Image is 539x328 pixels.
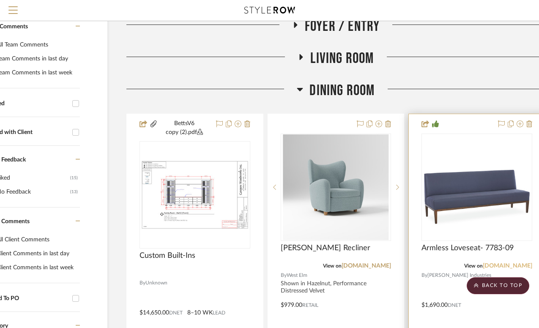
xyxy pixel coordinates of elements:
[140,279,145,287] span: By
[283,134,389,240] img: Jodie Wing Recliner
[483,263,532,269] a: [DOMAIN_NAME]
[281,271,287,279] span: By
[140,251,195,260] span: Custom Built-Ins
[305,17,380,36] span: Foyer / Entry
[281,243,370,253] span: [PERSON_NAME] Recliner
[342,263,391,269] a: [DOMAIN_NAME]
[464,263,483,268] span: View on
[145,279,167,287] span: Unknown
[140,160,249,230] img: Custom Built-Ins
[323,263,342,268] span: View on
[158,119,211,137] button: BettsV6 copy (2).pdf
[70,171,78,185] div: (15)
[421,271,427,279] span: By
[310,49,374,68] span: Living Room
[421,243,514,253] span: Armless Loveseat- 7783-09
[422,144,531,231] img: Armless Loveseat- 7783-09
[309,82,375,100] span: Dining Room
[467,277,529,294] scroll-to-top-button: BACK TO TOP
[281,134,391,241] div: 0
[422,134,532,241] div: 0
[287,271,307,279] span: West Elm
[70,185,78,199] div: (13)
[427,271,491,279] span: [PERSON_NAME] Industries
